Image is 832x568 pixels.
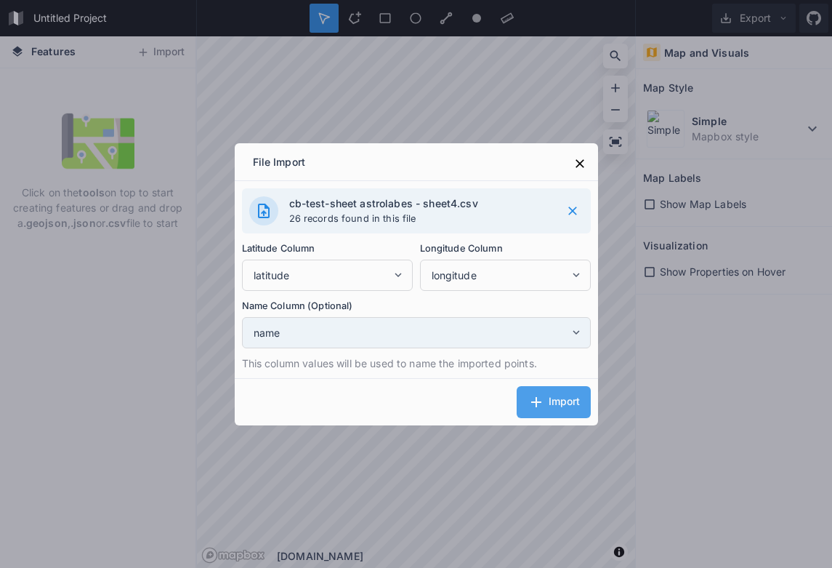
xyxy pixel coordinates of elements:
[517,386,591,418] button: Import
[242,298,591,313] label: Name Column (Optional)
[432,268,570,283] span: longitude
[254,268,392,283] span: latitude
[242,356,591,371] p: This column values will be used to name the imported points.
[420,241,591,256] label: Longitude Column
[254,325,570,340] span: name
[289,211,551,226] p: 26 records found in this file
[549,396,580,407] span: Import
[242,147,317,180] div: File Import
[289,196,551,211] h4: cb-test-sheet astrolabes - sheet4.csv
[242,241,413,256] label: Latitude Column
